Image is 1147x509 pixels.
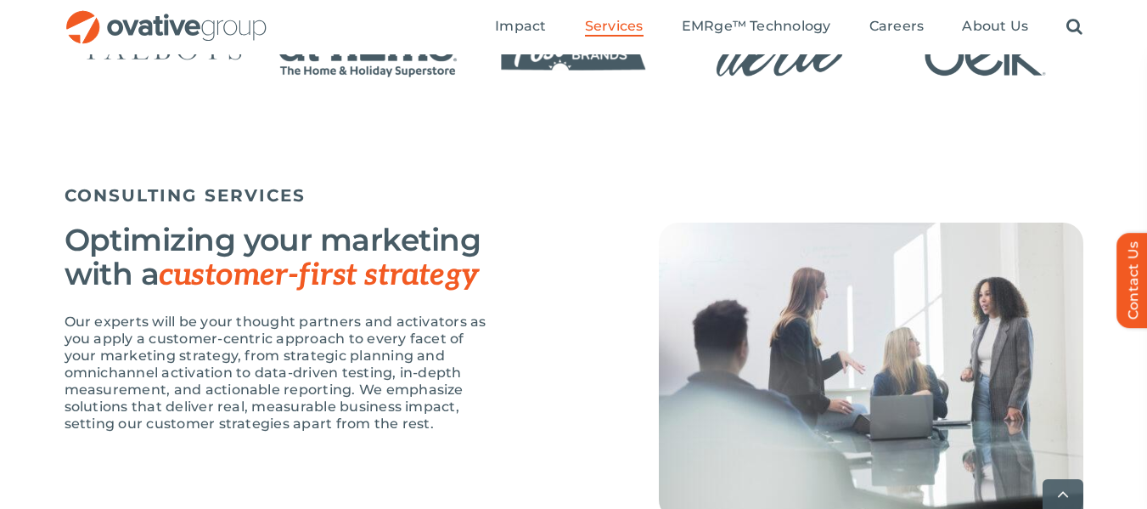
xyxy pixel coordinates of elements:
a: About Us [962,18,1028,37]
span: Services [585,18,644,35]
a: OG_Full_horizontal_RGB [65,8,268,25]
p: Our experts will be your thought partners and activators as you apply a customer-centric approach... [65,314,489,433]
a: Careers [869,18,925,37]
span: customer-first strategy [159,257,479,294]
a: Search [1066,18,1082,37]
h3: Optimizing your marketing with a [65,223,489,292]
a: Impact [495,18,546,37]
span: Careers [869,18,925,35]
span: About Us [962,18,1028,35]
a: Services [585,18,644,37]
h5: CONSULTING SERVICES [65,185,1083,206]
a: EMRge™ Technology [682,18,831,37]
span: EMRge™ Technology [682,18,831,35]
span: Impact [495,18,546,35]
